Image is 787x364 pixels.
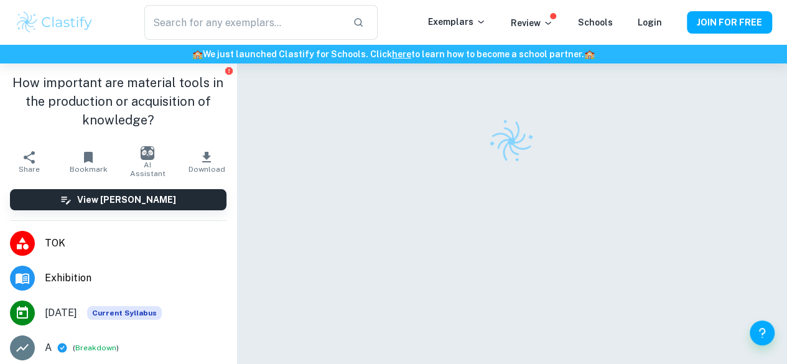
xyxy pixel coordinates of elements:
[15,10,94,35] img: Clastify logo
[511,16,553,30] p: Review
[118,144,177,179] button: AI Assistant
[10,189,226,210] button: View [PERSON_NAME]
[225,66,234,75] button: Report issue
[189,165,225,174] span: Download
[687,11,772,34] button: JOIN FOR FREE
[638,17,662,27] a: Login
[584,49,595,59] span: 🏫
[392,49,411,59] a: here
[45,340,52,355] p: A
[87,306,162,320] span: Current Syllabus
[70,165,108,174] span: Bookmark
[45,271,226,286] span: Exhibition
[192,49,203,59] span: 🏫
[177,144,236,179] button: Download
[19,165,40,174] span: Share
[45,306,77,320] span: [DATE]
[144,5,343,40] input: Search for any exemplars...
[45,236,226,251] span: TOK
[59,144,118,179] button: Bookmark
[75,342,116,353] button: Breakdown
[428,15,486,29] p: Exemplars
[578,17,613,27] a: Schools
[141,146,154,160] img: AI Assistant
[482,111,541,171] img: Clastify logo
[10,73,226,129] h1: How important are material tools in the production or acquisition of knowledge?
[2,47,785,61] h6: We just launched Clastify for Schools. Click to learn how to become a school partner.
[87,306,162,320] div: This exemplar is based on the current syllabus. Feel free to refer to it for inspiration/ideas wh...
[126,161,170,178] span: AI Assistant
[750,320,775,345] button: Help and Feedback
[77,193,176,207] h6: View [PERSON_NAME]
[73,342,119,354] span: ( )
